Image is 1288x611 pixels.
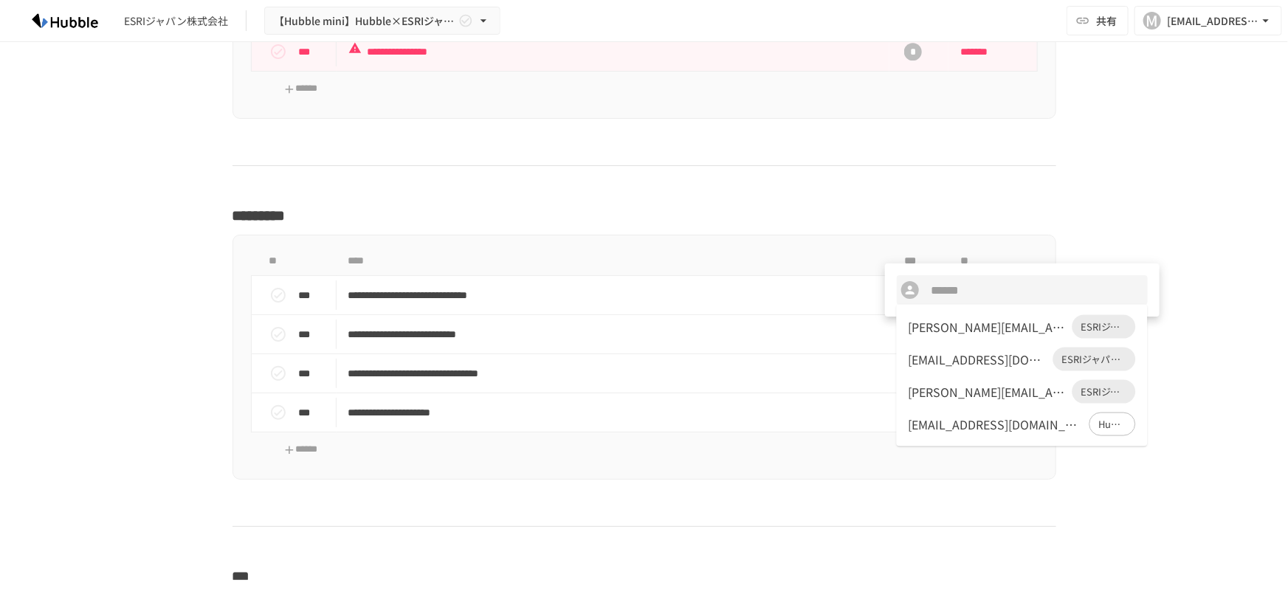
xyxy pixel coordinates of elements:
[1053,352,1136,367] span: ESRIジャパン株式会社
[909,318,1067,336] div: [PERSON_NAME][EMAIL_ADDRESS][DOMAIN_NAME]
[909,351,1047,368] div: [EMAIL_ADDRESS][DOMAIN_NAME]
[1089,417,1134,432] span: Hubble
[909,415,1084,433] div: [EMAIL_ADDRESS][DOMAIN_NAME]
[1072,320,1136,334] span: ESRIジャパン株式会社
[909,383,1067,401] div: [PERSON_NAME][EMAIL_ADDRESS][DOMAIN_NAME]
[1072,384,1136,399] span: ESRIジャパン株式会社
